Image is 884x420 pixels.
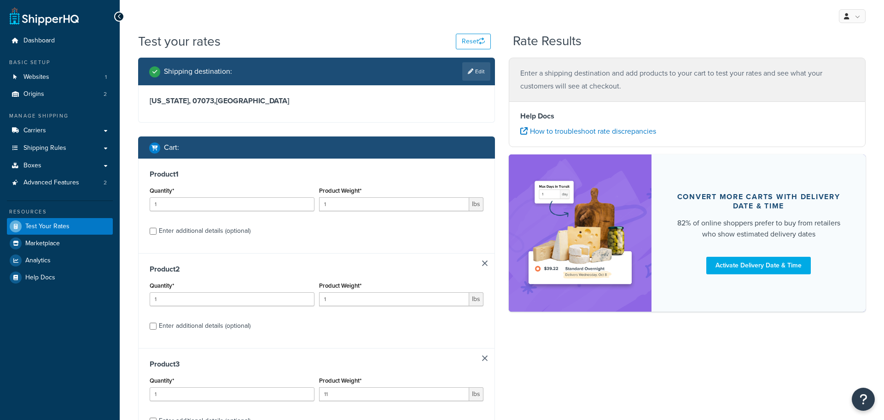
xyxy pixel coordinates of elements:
span: Shipping Rules [23,144,66,152]
a: Marketplace [7,235,113,252]
input: 0.0 [150,292,314,306]
label: Product Weight* [319,187,361,194]
h1: Test your rates [138,32,221,50]
div: Manage Shipping [7,112,113,120]
a: Activate Delivery Date & Time [706,257,811,274]
a: Remove Item [482,260,488,266]
h4: Help Docs [520,111,854,122]
h2: Rate Results [513,34,582,48]
span: Help Docs [25,274,55,282]
div: Basic Setup [7,59,113,66]
span: Websites [23,73,49,81]
span: lbs [469,197,483,211]
span: Dashboard [23,37,55,45]
label: Product Weight* [319,377,361,384]
input: 0.00 [319,292,470,306]
h3: Product 2 [150,265,483,274]
span: Carriers [23,127,46,135]
a: Advanced Features2 [7,174,113,191]
h3: Product 1 [150,170,483,179]
div: Convert more carts with delivery date & time [674,192,843,211]
li: Origins [7,86,113,103]
button: Open Resource Center [852,388,875,411]
button: Reset [456,34,491,49]
a: Dashboard [7,32,113,49]
img: feature-image-ddt-36eae7f7280da8017bfb280eaccd9c446f90b1fe08728e4019434db127062ab4.png [523,168,638,298]
a: Shipping Rules [7,140,113,157]
a: Edit [462,62,490,81]
a: Origins2 [7,86,113,103]
a: Carriers [7,122,113,139]
h3: [US_STATE], 07073 , [GEOGRAPHIC_DATA] [150,96,483,106]
div: 82% of online shoppers prefer to buy from retailers who show estimated delivery dates [674,218,843,240]
a: How to troubleshoot rate discrepancies [520,126,656,136]
span: lbs [469,387,483,401]
input: 0.00 [319,197,470,211]
h2: Shipping destination : [164,67,232,76]
label: Quantity* [150,187,174,194]
a: Analytics [7,252,113,269]
label: Quantity* [150,282,174,289]
span: 2 [104,179,107,187]
span: Advanced Features [23,179,79,187]
span: Boxes [23,162,41,170]
input: 0.00 [319,387,470,401]
li: Advanced Features [7,174,113,191]
input: Enter additional details (optional) [150,323,157,330]
span: Origins [23,90,44,98]
h2: Cart : [164,143,179,152]
a: Boxes [7,157,113,174]
h3: Product 3 [150,360,483,369]
p: Enter a shipping destination and add products to your cart to test your rates and see what your c... [520,67,854,93]
span: 1 [105,73,107,81]
input: 0.0 [150,197,314,211]
div: Enter additional details (optional) [159,225,250,237]
span: Test Your Rates [25,223,70,231]
a: Test Your Rates [7,218,113,235]
input: 0.0 [150,387,314,401]
span: 2 [104,90,107,98]
a: Remove Item [482,355,488,361]
label: Quantity* [150,377,174,384]
a: Help Docs [7,269,113,286]
span: Marketplace [25,240,60,248]
div: Resources [7,208,113,216]
a: Websites1 [7,69,113,86]
span: Analytics [25,257,51,265]
input: Enter additional details (optional) [150,228,157,235]
span: lbs [469,292,483,306]
label: Product Weight* [319,282,361,289]
li: Websites [7,69,113,86]
div: Enter additional details (optional) [159,319,250,332]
